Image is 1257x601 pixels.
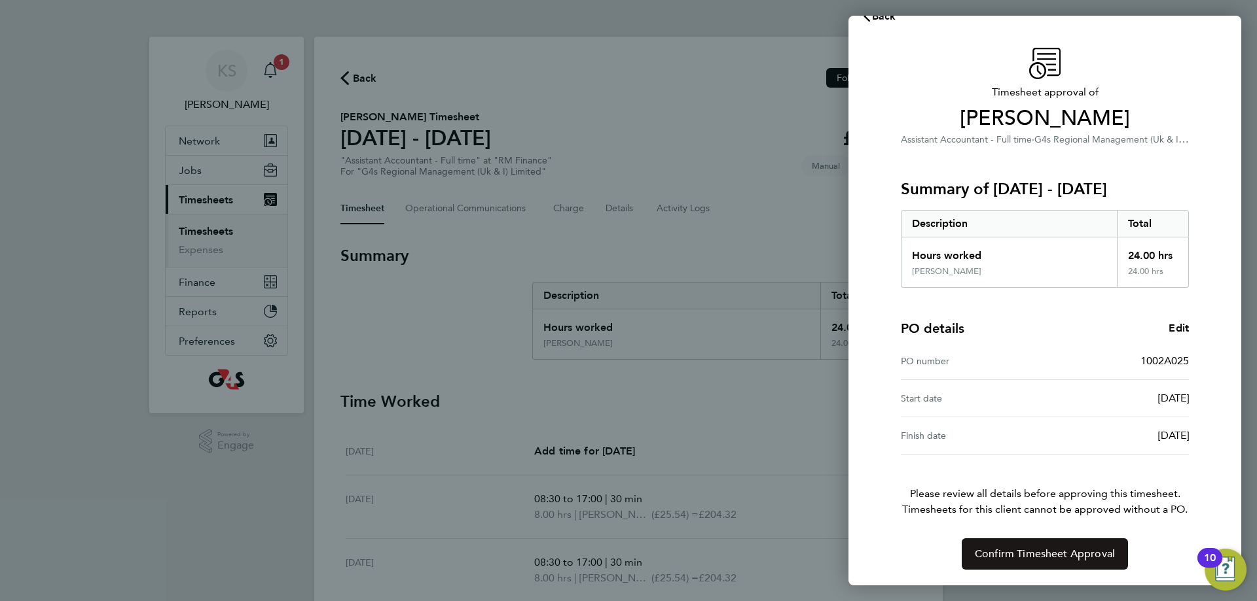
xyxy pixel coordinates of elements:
h4: PO details [901,319,964,337]
a: Edit [1169,320,1189,336]
span: Assistant Accountant - Full time [901,134,1032,145]
div: Description [902,211,1117,237]
div: Total [1117,211,1189,237]
span: Confirm Timesheet Approval [975,547,1115,560]
button: Open Resource Center, 10 new notifications [1205,549,1247,591]
p: Please review all details before approving this timesheet. [885,455,1205,517]
h3: Summary of [DATE] - [DATE] [901,179,1189,199]
div: [PERSON_NAME] [912,266,981,277]
span: Timesheets for this client cannot be approved without a PO. [885,502,1205,517]
div: PO number [901,353,1045,369]
div: 24.00 hrs [1117,237,1189,266]
span: 1002A025 [1140,354,1189,367]
div: 10 [1204,558,1216,575]
button: Confirm Timesheet Approval [962,538,1128,570]
div: Hours worked [902,237,1117,266]
button: Back [848,3,909,29]
span: [PERSON_NAME] [901,105,1189,131]
div: Summary of 25 - 31 Aug 2025 [901,210,1189,288]
div: Finish date [901,428,1045,443]
div: [DATE] [1045,428,1189,443]
span: G4s Regional Management (Uk & I) Limited [1034,133,1214,145]
div: [DATE] [1045,390,1189,406]
span: Timesheet approval of [901,84,1189,100]
div: 24.00 hrs [1117,266,1189,287]
span: Edit [1169,322,1189,334]
span: Back [872,10,896,22]
span: · [1032,134,1034,145]
div: Start date [901,390,1045,406]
